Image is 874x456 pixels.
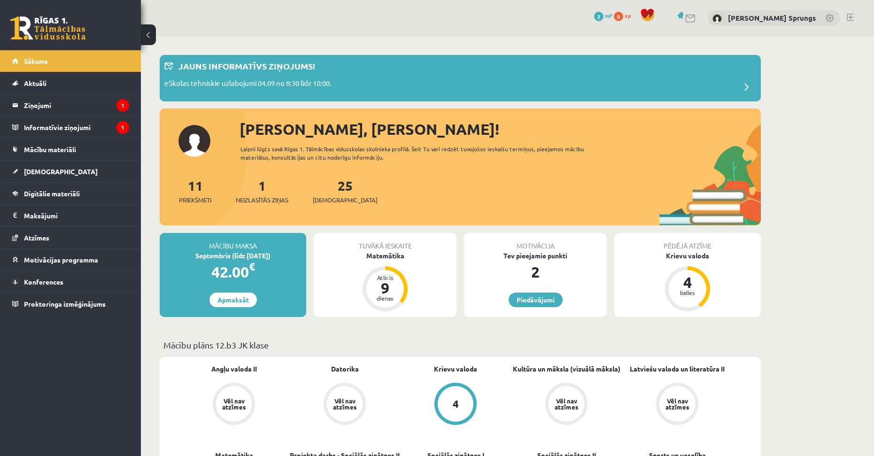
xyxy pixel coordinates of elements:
[236,195,288,205] span: Neizlasītās ziņas
[249,260,255,273] span: €
[12,293,129,315] a: Proktoringa izmēģinājums
[331,364,359,374] a: Datorika
[313,195,378,205] span: [DEMOGRAPHIC_DATA]
[464,251,607,261] div: Tev pieejamie punkti
[178,60,315,72] p: Jauns informatīvs ziņojums!
[12,72,129,94] a: Aktuāli
[464,261,607,283] div: 2
[630,364,725,374] a: Latviešu valoda un literatūra II
[12,94,129,116] a: Ziņojumi1
[622,383,733,427] a: Vēl nav atzīmes
[160,233,306,251] div: Mācību maksa
[24,116,129,138] legend: Informatīvie ziņojumi
[728,13,816,23] a: [PERSON_NAME] Sprungs
[10,16,85,40] a: Rīgas 1. Tālmācības vidusskola
[12,205,129,226] a: Maksājumi
[605,12,612,19] span: mP
[160,251,306,261] div: Septembris (līdz [DATE])
[289,383,400,427] a: Vēl nav atzīmes
[209,293,257,307] a: Apmaksāt
[614,251,761,261] div: Krievu valoda
[24,145,76,154] span: Mācību materiāli
[371,295,399,301] div: dienas
[314,251,456,313] a: Matemātika Atlicis 9 dienas
[464,233,607,251] div: Motivācija
[594,12,612,19] a: 2 mP
[400,383,511,427] a: 4
[24,205,129,226] legend: Maksājumi
[116,121,129,134] i: 1
[614,233,761,251] div: Pēdējā atzīme
[332,398,358,410] div: Vēl nav atzīmes
[164,78,332,91] p: eSkolas tehniskie uzlabojumi 04.09 no 8:30 līdz 10:00.
[614,251,761,313] a: Krievu valoda 4 balles
[221,398,247,410] div: Vēl nav atzīmes
[179,195,211,205] span: Priekšmeti
[24,94,129,116] legend: Ziņojumi
[314,233,456,251] div: Tuvākā ieskaite
[12,50,129,72] a: Sākums
[24,233,49,242] span: Atzīmes
[513,364,620,374] a: Kultūra un māksla (vizuālā māksla)
[511,383,622,427] a: Vēl nav atzīmes
[371,280,399,295] div: 9
[664,398,690,410] div: Vēl nav atzīmes
[12,227,129,248] a: Atzīmes
[24,278,63,286] span: Konferences
[178,383,289,427] a: Vēl nav atzīmes
[712,14,722,23] img: Didzis Daniels Sprungs
[164,60,756,97] a: Jauns informatīvs ziņojums! eSkolas tehniskie uzlabojumi 04.09 no 8:30 līdz 10:00.
[12,271,129,293] a: Konferences
[24,57,48,65] span: Sākums
[453,399,459,409] div: 4
[594,12,603,21] span: 2
[236,177,288,205] a: 1Neizlasītās ziņas
[240,145,601,162] div: Laipni lūgts savā Rīgas 1. Tālmācības vidusskolas skolnieka profilā. Šeit Tu vari redzēt tuvojošo...
[314,251,456,261] div: Matemātika
[24,79,46,87] span: Aktuāli
[163,339,757,351] p: Mācību plāns 12.b3 JK klase
[614,12,635,19] a: 0 xp
[434,364,477,374] a: Krievu valoda
[24,255,98,264] span: Motivācijas programma
[509,293,563,307] a: Piedāvājumi
[371,275,399,280] div: Atlicis
[614,12,623,21] span: 0
[12,161,129,182] a: [DEMOGRAPHIC_DATA]
[116,99,129,112] i: 1
[24,189,80,198] span: Digitālie materiāli
[211,364,257,374] a: Angļu valoda II
[240,118,761,140] div: [PERSON_NAME], [PERSON_NAME]!
[12,183,129,204] a: Digitālie materiāli
[673,290,702,295] div: balles
[179,177,211,205] a: 11Priekšmeti
[313,177,378,205] a: 25[DEMOGRAPHIC_DATA]
[673,275,702,290] div: 4
[160,261,306,283] div: 42.00
[24,300,106,308] span: Proktoringa izmēģinājums
[12,116,129,138] a: Informatīvie ziņojumi1
[12,249,129,271] a: Motivācijas programma
[12,139,129,160] a: Mācību materiāli
[24,167,98,176] span: [DEMOGRAPHIC_DATA]
[625,12,631,19] span: xp
[553,398,580,410] div: Vēl nav atzīmes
